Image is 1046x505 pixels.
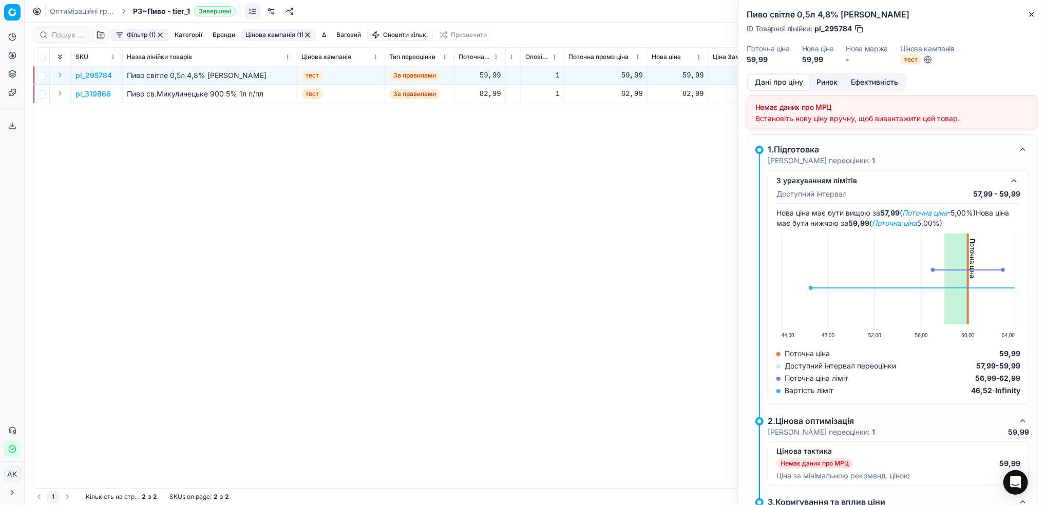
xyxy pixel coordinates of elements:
[768,143,1013,156] div: 1.Підготовка
[389,70,440,81] span: За правилами
[900,45,955,52] dt: Цінова кампанія
[999,374,1020,382] strong: 62,99
[802,45,834,52] dt: Нова ціна
[915,333,928,338] text: 56,00
[133,6,190,16] span: P3~Пиво - tier_1
[75,70,112,81] button: pl_295784
[776,176,1004,186] div: З урахуванням лімітів
[169,493,212,501] span: SKUs on page :
[995,386,1020,395] strong: Infinity
[846,45,888,52] dt: Нова маржа
[301,89,323,99] span: тест
[33,491,73,503] nav: pagination
[802,54,834,65] dd: 59,99
[133,6,236,16] span: P3~Пиво - tier_1Завершені
[776,208,976,217] span: Нова ціна має бути вищою за ( -5,00%)
[776,189,847,199] p: Доступний інтервал
[568,89,643,99] div: 82,99
[525,70,560,81] div: 1
[148,493,151,501] strong: з
[153,493,157,501] strong: 2
[568,70,643,81] div: 59,99
[848,219,869,227] strong: 59,99
[999,361,1020,370] strong: 59,99
[75,89,111,99] button: pl_319866
[194,6,236,16] span: Завершені
[713,89,767,99] div: 86,99
[435,29,491,41] button: Призначити
[142,493,146,501] strong: 2
[332,29,365,41] button: Ваговий
[776,361,896,371] div: Доступний інтервал переоцінки
[652,70,704,81] div: 59,99
[872,156,875,165] strong: 1
[1003,470,1028,495] div: Open Intercom Messenger
[902,208,947,217] em: Поточна ціна
[822,333,834,338] text: 48,00
[880,208,900,217] strong: 57,99
[973,189,1020,199] p: 57,99 - 59,99
[747,25,812,32] span: ID Товарної лінійки :
[301,53,351,61] span: Цінова кампанія
[900,54,922,65] span: тест
[220,493,223,501] strong: з
[999,349,1020,358] strong: 59,99
[962,333,975,338] text: 60,00
[459,89,501,99] div: 82,99
[241,29,316,41] button: Цінова кампанія (1)
[713,53,757,61] span: Ціна Заможний Округлена
[975,374,996,382] strong: 56,99
[4,466,21,482] button: AK
[525,53,549,61] span: Оповіщення
[127,89,293,99] div: Пиво св.Микулинецьке 900 5% 1л п/пл
[318,29,330,41] button: Δ
[86,493,136,501] span: Кількість на стр.
[389,89,440,99] span: За правилами
[459,70,501,81] div: 59,99
[976,361,999,370] strong: 57,99 -
[747,45,790,52] dt: Поточна ціна
[776,446,1020,456] p: Цінова тактика
[999,458,1020,481] p: 59,99
[868,333,881,338] text: 52,00
[75,53,88,61] span: SKU
[652,89,704,99] div: 82,99
[968,239,976,279] text: Поточна ціна
[50,6,236,16] nav: breadcrumb
[652,53,681,61] span: Нова ціна
[225,493,229,501] strong: 2
[846,54,888,65] dd: -
[54,87,66,100] button: Expand
[127,70,293,81] div: Пиво світле 0,5л 4,8% [PERSON_NAME]
[768,415,1013,427] div: 2.Цінова оптимізація
[389,53,435,61] span: Тип переоцінки
[755,113,1029,124] div: Встановіть нову ціну вручну, щоб вивантажити цей товар.
[975,373,1020,383] div: -
[459,53,491,61] span: Поточна ціна
[971,386,992,395] strong: 46,52
[971,385,1020,396] div: -
[810,75,844,90] button: Ринок
[844,75,905,90] button: Ефективність
[170,29,206,41] button: Категорії
[214,493,218,501] strong: 2
[301,70,323,81] span: тест
[568,53,629,61] span: Поточна промо ціна
[86,493,157,501] div: :
[776,373,848,383] div: Поточна ціна ліміт
[127,53,192,61] span: Назва лінійки товарів
[1002,333,1015,338] text: 64,00
[52,30,84,40] input: Пошук по SKU або назві
[776,348,830,359] div: Поточна ціна
[747,8,1038,21] h2: Пиво світле 0,5л 4,8% [PERSON_NAME]
[782,333,794,338] text: 44,00
[748,75,810,90] button: Дані про ціну
[872,219,917,227] em: Поточна ціна
[768,156,875,166] p: [PERSON_NAME] переоцінки:
[54,51,66,63] button: Expand all
[61,491,73,503] button: Go to next page
[54,69,66,81] button: Expand
[50,6,116,16] a: Оптимізаційні групи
